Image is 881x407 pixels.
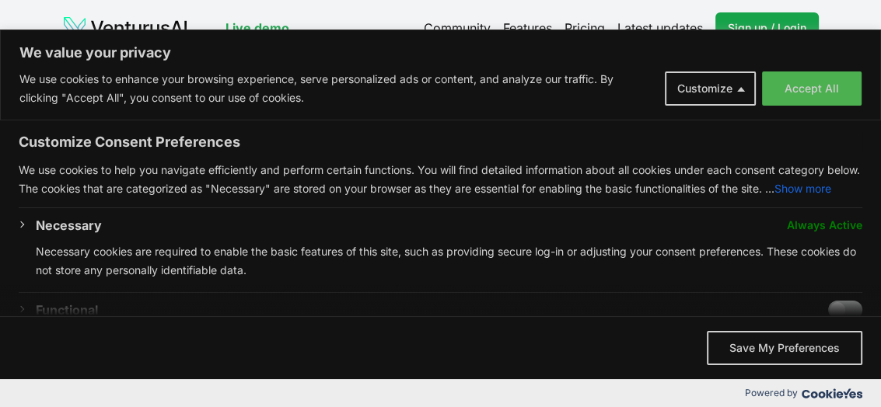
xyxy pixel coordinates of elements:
button: Necessary [36,216,102,235]
a: Live demo [225,19,289,37]
button: Accept All [762,71,862,106]
a: Sign up / Login [715,12,819,43]
img: Cookieyes logo [802,388,862,398]
p: Necessary cookies are required to enable the basic features of this site, such as providing secur... [36,242,862,280]
a: Community [424,19,491,37]
span: Sign up / Login [728,20,806,36]
a: Latest updates [617,19,703,37]
p: We use cookies to help you navigate efficiently and perform certain functions. You will find deta... [19,161,862,179]
p: We value your privacy [19,43,862,62]
button: Save My Preferences [707,331,862,365]
span: Always Active [787,216,862,235]
a: Pricing [565,19,605,37]
p: We use cookies to enhance your browsing experience, serve personalized ads or content, and analyz... [19,70,653,107]
p: The cookies that are categorized as "Necessary" are stored on your browser as they are essential ... [19,179,862,198]
button: Customize [665,71,756,106]
img: logo [62,16,188,40]
a: Features [503,19,552,37]
button: Show more [774,179,831,198]
span: Customize Consent Preferences [19,133,240,151]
